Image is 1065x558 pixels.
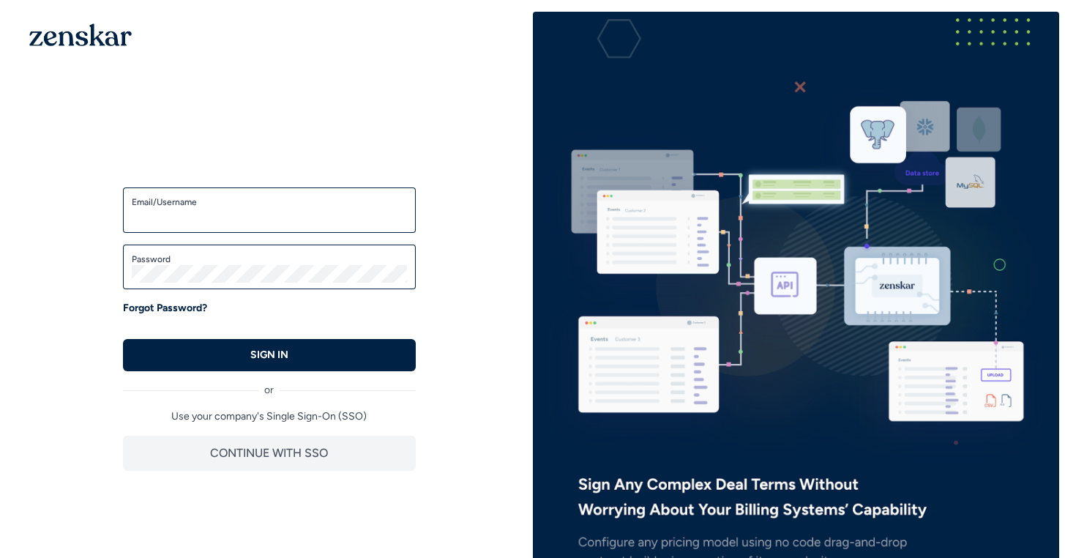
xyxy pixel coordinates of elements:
img: 1OGAJ2xQqyY4LXKgY66KYq0eOWRCkrZdAb3gUhuVAqdWPZE9SRJmCz+oDMSn4zDLXe31Ii730ItAGKgCKgCCgCikA4Av8PJUP... [29,23,132,46]
button: CONTINUE WITH SSO [123,436,416,471]
label: Password [132,253,407,265]
a: Forgot Password? [123,301,207,316]
p: Use your company's Single Sign-On (SSO) [123,409,416,424]
p: SIGN IN [250,348,288,362]
label: Email/Username [132,196,407,208]
div: or [123,371,416,398]
button: SIGN IN [123,339,416,371]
